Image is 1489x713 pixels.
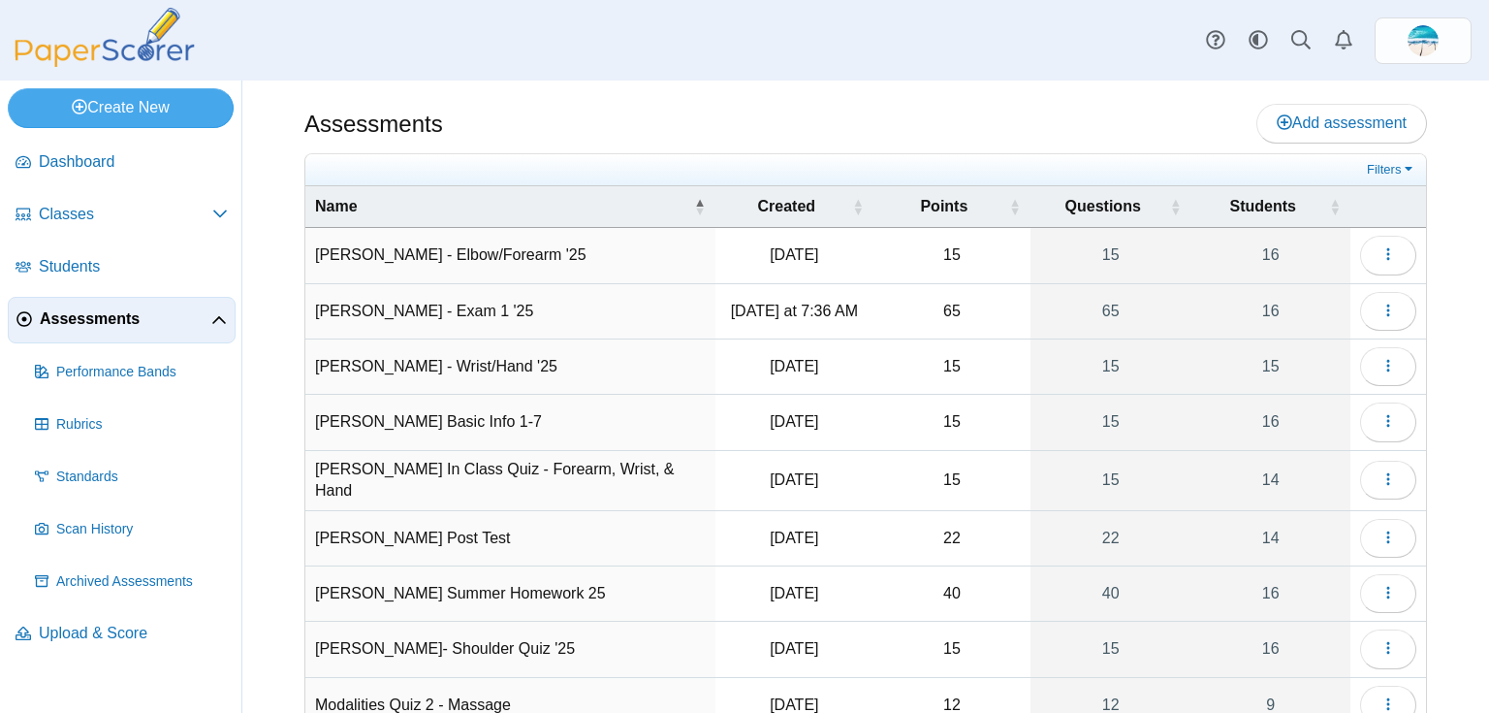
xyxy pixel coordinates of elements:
[1030,228,1191,282] a: 15
[852,197,864,216] span: Created : Activate to sort
[1191,451,1350,510] a: 14
[873,395,1030,450] td: 15
[873,511,1030,567] td: 22
[8,8,202,67] img: PaperScorer
[39,204,212,225] span: Classes
[1191,284,1350,339] a: 16
[27,559,236,605] a: Archived Assessments
[8,297,236,343] a: Assessments
[770,471,818,488] time: Sep 25, 2024 at 8:48 AM
[1277,114,1407,131] span: Add assessment
[56,468,228,487] span: Standards
[1256,104,1427,143] a: Add assessment
[1170,197,1182,216] span: Questions : Activate to sort
[1191,567,1350,621] a: 16
[1329,197,1341,216] span: Students : Activate to sort
[305,395,715,450] td: [PERSON_NAME] Basic Info 1-7
[1030,395,1191,449] a: 15
[315,196,690,217] span: Name
[873,228,1030,283] td: 15
[56,572,228,592] span: Archived Assessments
[873,284,1030,340] td: 65
[56,520,228,539] span: Scan History
[1191,340,1350,394] a: 15
[770,640,818,657] time: Sep 17, 2025 at 7:34 AM
[305,567,715,622] td: [PERSON_NAME] Summer Homework 25
[39,151,228,173] span: Dashboard
[40,308,211,330] span: Assessments
[1030,284,1191,339] a: 65
[56,363,228,382] span: Performance Bands
[8,611,236,658] a: Upload & Score
[27,349,236,396] a: Performance Bands
[694,197,706,216] span: Name : Activate to invert sorting
[1030,340,1191,394] a: 15
[1408,25,1439,56] img: ps.H1yuw66FtyTk4FxR
[305,284,715,340] td: [PERSON_NAME] - Exam 1 '25
[770,246,818,263] time: Sep 24, 2025 at 7:40 AM
[725,196,848,217] span: Created
[883,196,1005,217] span: Points
[8,192,236,239] a: Classes
[1009,197,1021,216] span: Points : Activate to sort
[1362,160,1421,179] a: Filters
[1191,622,1350,676] a: 16
[1201,196,1325,217] span: Students
[305,511,715,567] td: [PERSON_NAME] Post Test
[305,451,715,511] td: [PERSON_NAME] In Class Quiz - Forearm, Wrist, & Hand
[873,451,1030,511] td: 15
[1030,511,1191,566] a: 22
[39,623,228,644] span: Upload & Score
[1030,451,1191,510] a: 15
[770,413,818,430] time: Sep 5, 2025 at 12:31 PM
[873,567,1030,622] td: 40
[305,228,715,283] td: [PERSON_NAME] - Elbow/Forearm '25
[305,622,715,677] td: [PERSON_NAME]- Shoulder Quiz '25
[1030,622,1191,676] a: 15
[770,697,818,713] time: Feb 19, 2025 at 7:14 AM
[1322,19,1365,62] a: Alerts
[1375,17,1472,64] a: ps.H1yuw66FtyTk4FxR
[305,340,715,395] td: [PERSON_NAME] - Wrist/Hand '25
[770,530,818,546] time: Dec 4, 2024 at 7:23 AM
[56,415,228,435] span: Rubrics
[731,303,858,319] time: Oct 6, 2025 at 7:36 AM
[8,244,236,291] a: Students
[27,402,236,448] a: Rubrics
[27,454,236,501] a: Standards
[1191,511,1350,566] a: 14
[873,340,1030,395] td: 15
[1040,196,1166,217] span: Questions
[770,585,818,601] time: Aug 22, 2025 at 3:21 PM
[27,506,236,553] a: Scan History
[1191,228,1350,282] a: 16
[39,256,228,277] span: Students
[8,53,202,70] a: PaperScorer
[8,140,236,186] a: Dashboard
[1408,25,1439,56] span: Chrissy Greenberg
[1030,567,1191,621] a: 40
[770,358,818,374] time: Sep 29, 2025 at 8:19 AM
[873,622,1030,677] td: 15
[1191,395,1350,449] a: 16
[304,108,443,141] h1: Assessments
[8,88,234,127] a: Create New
